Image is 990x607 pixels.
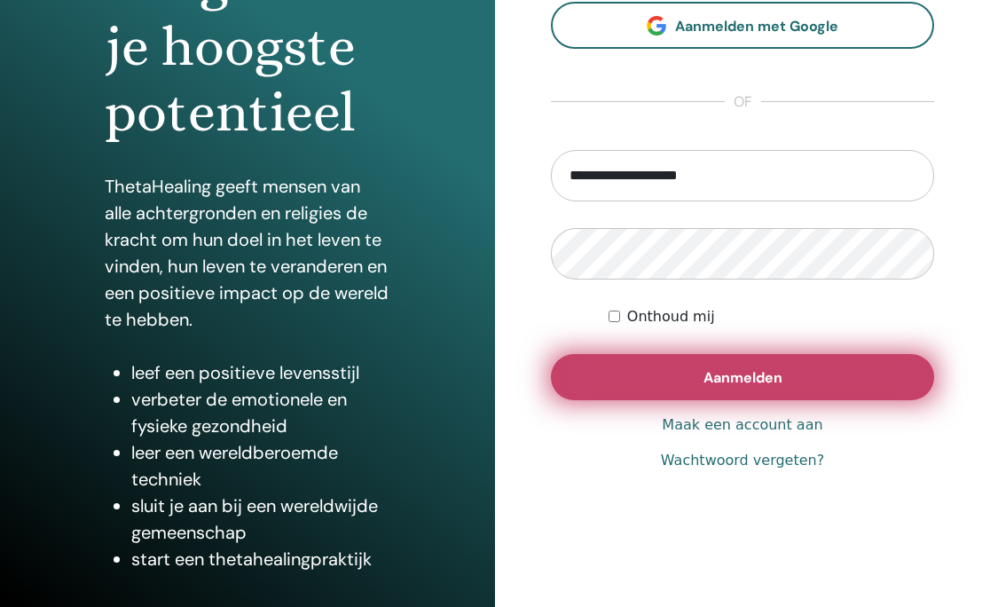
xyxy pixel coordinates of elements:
[662,416,822,433] font: Maak een account aan
[662,414,822,436] a: Maak een account aan
[131,441,338,491] font: leer een wereldberoemde techniek
[627,308,715,325] font: Onthoud mij
[131,548,372,571] font: start een thetahealingpraktijk
[609,306,934,327] div: Houd mij voor onbepaalde tijd geauthenticeerd of totdat ik handmatig uitlog
[551,354,934,400] button: Aanmelden
[131,388,347,438] font: verbeter de emotionele en fysieke gezondheid
[734,92,752,111] font: of
[703,368,782,387] font: Aanmelden
[131,361,359,384] font: leef een positieve levensstijl
[675,17,838,35] font: Aanmelden met Google
[551,2,934,49] a: Aanmelden met Google
[131,494,378,544] font: sluit je aan bij een wereldwijde gemeenschap
[661,450,824,471] a: Wachtwoord vergeten?
[661,452,824,469] font: Wachtwoord vergeten?
[105,175,389,331] font: ThetaHealing geeft mensen van alle achtergronden en religies de kracht om hun doel in het leven t...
